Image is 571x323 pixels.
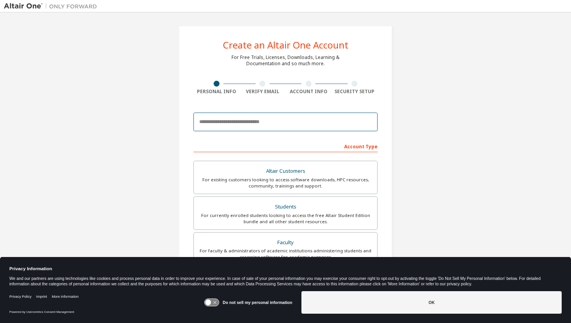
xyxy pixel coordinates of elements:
div: Create an Altair One Account [223,40,348,50]
img: Altair One [4,2,101,10]
div: Account Info [285,89,332,95]
div: Security Setup [332,89,378,95]
div: Account Type [193,140,378,152]
div: Verify Email [240,89,286,95]
div: For faculty & administrators of academic institutions administering students and accessing softwa... [198,248,373,260]
div: For Free Trials, Licenses, Downloads, Learning & Documentation and so much more. [232,54,339,67]
div: Faculty [198,237,373,248]
div: Personal Info [193,89,240,95]
div: Altair Customers [198,166,373,177]
div: For currently enrolled students looking to access the free Altair Student Edition bundle and all ... [198,212,373,225]
div: For existing customers looking to access software downloads, HPC resources, community, trainings ... [198,177,373,189]
div: Students [198,201,373,212]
